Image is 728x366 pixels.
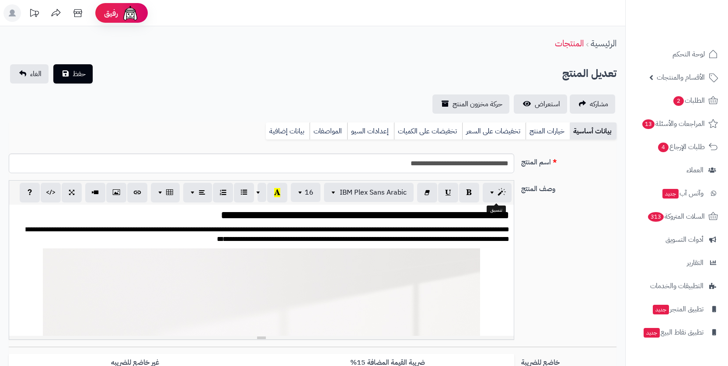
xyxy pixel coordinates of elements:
span: الغاء [30,69,42,79]
span: وآتس آب [662,187,704,199]
span: أدوات التسويق [665,234,704,246]
a: الغاء [10,64,49,84]
label: اسم المنتج [518,153,620,167]
span: الطلبات [672,94,705,107]
a: تخفيضات على السعر [462,122,526,140]
a: التقارير [631,252,723,273]
span: العملاء [686,164,704,176]
a: تطبيق نقاط البيعجديد [631,322,723,343]
span: حركة مخزون المنتج [453,99,502,109]
a: تخفيضات على الكميات [394,122,462,140]
span: رفيق [104,8,118,18]
span: المراجعات والأسئلة [641,118,705,130]
span: جديد [653,305,669,314]
a: التطبيقات والخدمات [631,275,723,296]
a: الطلبات2 [631,90,723,111]
a: تطبيق المتجرجديد [631,299,723,320]
span: جديد [644,328,660,338]
a: وآتس آبجديد [631,183,723,204]
span: IBM Plex Sans Arabic [340,187,407,198]
span: حفظ [73,69,86,79]
a: بيانات أساسية [570,122,617,140]
a: مشاركه [570,94,615,114]
a: لوحة التحكم [631,44,723,65]
a: السلات المتروكة313 [631,206,723,227]
h2: تعديل المنتج [562,65,617,83]
span: مشاركه [590,99,608,109]
img: logo-2.png [669,7,720,25]
a: الرئيسية [591,37,617,50]
span: السلات المتروكة [647,210,705,223]
button: IBM Plex Sans Arabic [324,183,414,202]
a: حركة مخزون المنتج [432,94,509,114]
span: التطبيقات والخدمات [650,280,704,292]
span: جديد [662,189,679,199]
span: 13 [642,119,655,129]
span: 2 [673,96,684,106]
span: تطبيق المتجر [652,303,704,315]
a: المواصفات [310,122,347,140]
span: استعراض [535,99,560,109]
a: العملاء [631,160,723,181]
button: 16 [291,183,320,202]
a: أدوات التسويق [631,229,723,250]
span: تطبيق نقاط البيع [643,326,704,338]
span: 16 [305,187,313,198]
span: التقارير [687,257,704,269]
a: طلبات الإرجاع4 [631,136,723,157]
span: لوحة التحكم [672,48,705,60]
img: ai-face.png [122,4,139,22]
span: 313 [648,212,664,222]
a: خيارات المنتج [526,122,570,140]
div: تنسيق [487,206,506,215]
label: وصف المنتج [518,180,620,194]
span: طلبات الإرجاع [657,141,705,153]
span: الأقسام والمنتجات [657,71,705,84]
a: بيانات إضافية [266,122,310,140]
a: استعراض [514,94,567,114]
a: تحديثات المنصة [23,4,45,24]
button: حفظ [53,64,93,84]
a: إعدادات السيو [347,122,394,140]
a: المراجعات والأسئلة13 [631,113,723,134]
a: المنتجات [555,37,584,50]
span: 4 [658,142,669,152]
